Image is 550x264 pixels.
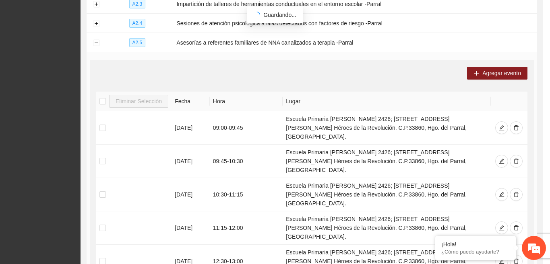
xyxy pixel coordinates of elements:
div: ¡Hola! [441,241,510,248]
span: loading [253,11,261,19]
div: Minimizar ventana de chat en vivo [132,4,151,23]
div: Chatee con nosotros ahora [42,41,135,51]
textarea: Escriba su mensaje y pulse “Intro” [4,177,153,205]
p: ¿Cómo puedo ayudarte? [441,249,510,255]
span: Estamos en línea. [47,86,111,167]
span: Guardando... [263,12,296,18]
